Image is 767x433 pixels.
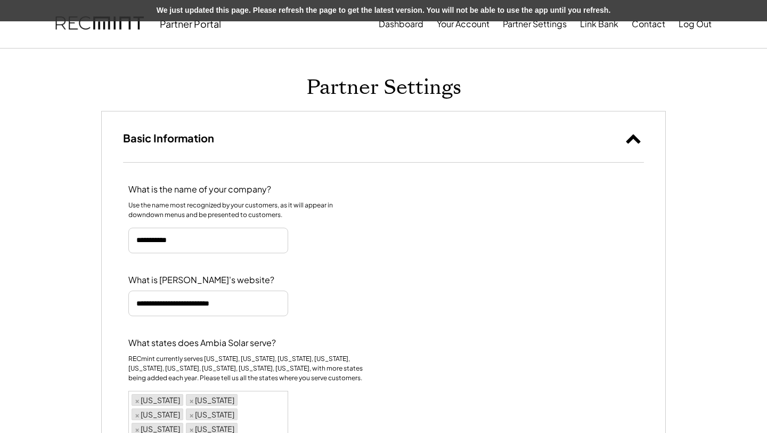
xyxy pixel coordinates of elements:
[160,18,221,30] div: Partner Portal
[189,396,194,404] span: ×
[186,408,238,420] li: Maryland
[580,13,618,35] button: Link Bank
[132,408,183,420] li: Illinois
[128,201,368,220] div: Use the name most recognized by your customers, as it will appear in downdown menus and be presen...
[132,394,183,406] li: Colorado
[189,425,194,432] span: ×
[128,354,368,383] div: RECmint currently serves [US_STATE], [US_STATE], [US_STATE], [US_STATE], [US_STATE], [US_STATE], ...
[128,338,276,349] div: What states does Ambia Solar serve?
[123,131,214,145] h3: Basic Information
[128,184,271,195] div: What is the name of your company?
[189,411,194,418] span: ×
[135,425,140,432] span: ×
[186,394,238,406] li: Idaho
[306,75,461,100] h1: Partner Settings
[135,411,140,418] span: ×
[128,275,274,286] div: What is [PERSON_NAME]'s website?
[135,396,140,404] span: ×
[679,13,712,35] button: Log Out
[379,13,423,35] button: Dashboard
[632,13,665,35] button: Contact
[503,13,567,35] button: Partner Settings
[437,13,489,35] button: Your Account
[55,6,144,42] img: recmint-logotype%403x.png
